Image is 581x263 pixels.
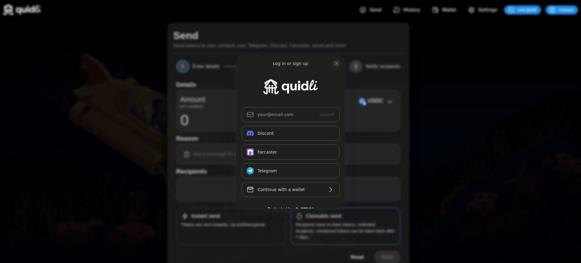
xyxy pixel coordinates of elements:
[263,79,318,94] img: Quidli Dapp logo
[241,163,340,178] button: Telegram
[319,112,334,117] span: Submit
[241,107,340,122] input: Submit
[314,107,340,122] button: Submit
[273,60,308,67] div: Log in or sign up
[241,144,340,160] button: Farcaster
[241,126,340,141] button: Discord
[241,182,340,197] button: Continue with a wallet
[258,186,323,193] div: Continue with a wallet
[333,60,340,67] button: close modal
